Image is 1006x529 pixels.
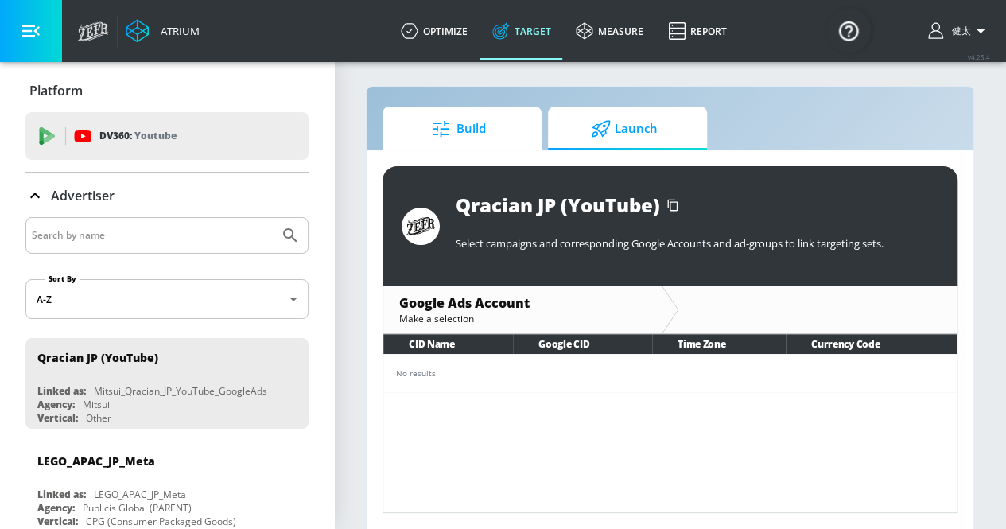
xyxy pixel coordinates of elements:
[399,294,646,312] div: Google Ads Account
[154,24,200,38] div: Atrium
[94,384,267,398] div: Mitsui_Qracian_JP_YouTube_GoogleAds
[456,236,938,251] p: Select campaigns and corresponding Google Accounts and ad-groups to link targeting sets.
[928,21,990,41] button: 健太
[826,8,871,53] button: Open Resource Center
[383,334,513,354] th: CID Name
[786,334,957,354] th: Currency Code
[37,515,78,528] div: Vertical:
[32,225,273,246] input: Search by name
[86,515,236,528] div: CPG (Consumer Packaged Goods)
[399,312,646,325] div: Make a selection
[29,82,83,99] p: Platform
[37,350,158,365] div: Qracian JP (YouTube)
[25,112,309,160] div: DV360: Youtube
[388,2,480,60] a: optimize
[83,398,110,411] div: Mitsui
[99,127,177,145] p: DV360:
[513,334,652,354] th: Google CID
[94,488,186,501] div: LEGO_APAC_JP_Meta
[563,2,655,60] a: measure
[25,68,309,113] div: Platform
[37,384,86,398] div: Linked as:
[37,488,86,501] div: Linked as:
[37,398,75,411] div: Agency:
[396,368,944,379] div: No results
[25,173,309,218] div: Advertiser
[383,286,662,333] div: Google Ads AccountMake a selection
[564,110,685,148] span: Launch
[946,25,971,38] span: login as: kenta.kurishima@mbk-digital.co.jp
[83,501,192,515] div: Publicis Global (PARENT)
[126,19,200,43] a: Atrium
[134,127,177,144] p: Youtube
[25,338,309,429] div: Qracian JP (YouTube)Linked as:Mitsui_Qracian_JP_YouTube_GoogleAdsAgency:MitsuiVertical:Other
[968,53,990,61] span: v 4.25.4
[655,2,739,60] a: Report
[398,110,519,148] span: Build
[86,411,111,425] div: Other
[37,501,75,515] div: Agency:
[45,274,80,284] label: Sort By
[652,334,786,354] th: Time Zone
[51,187,115,204] p: Advertiser
[480,2,563,60] a: Target
[37,411,78,425] div: Vertical:
[456,192,660,218] div: Qracian JP (YouTube)
[37,453,155,469] div: LEGO_APAC_JP_Meta
[25,279,309,319] div: A-Z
